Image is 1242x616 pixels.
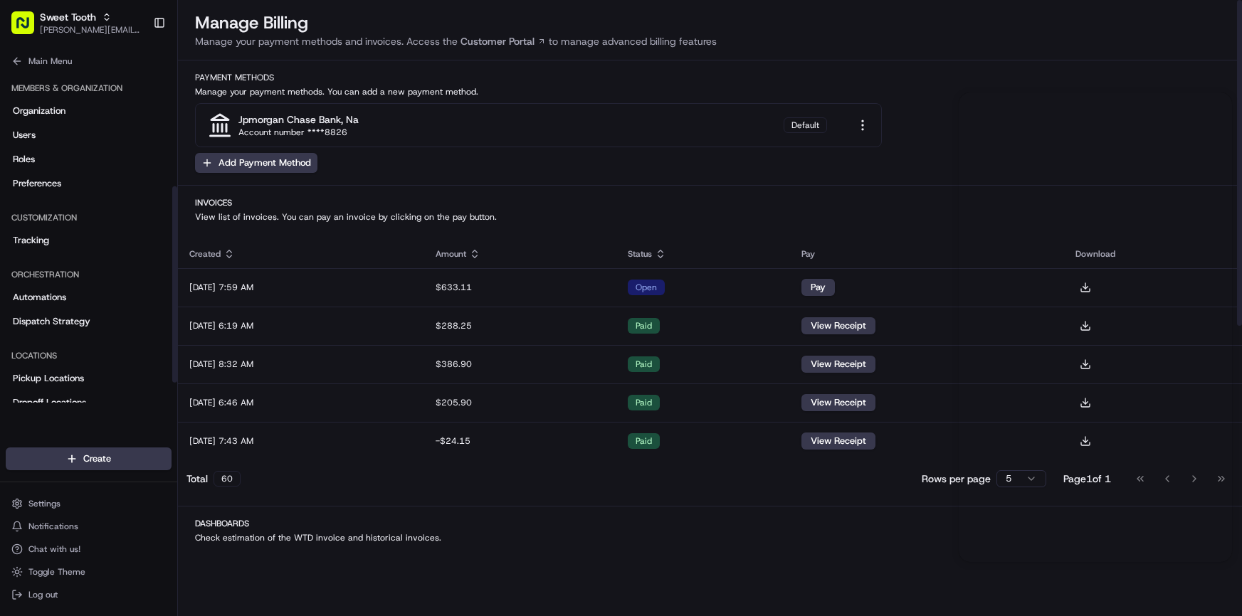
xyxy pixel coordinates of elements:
[628,248,779,260] div: Status
[6,229,172,252] a: Tracking
[436,397,604,408] div: $205.90
[801,317,875,334] button: View Receipt
[195,86,1225,97] p: Manage your payment methods. You can add a new payment method.
[83,452,111,465] span: Create
[6,562,172,582] button: Toggle Theme
[628,395,660,410] div: paid
[801,248,1053,260] div: Pay
[195,153,317,173] button: Add Payment Method
[436,435,604,447] div: -$24.15
[178,307,424,345] td: [DATE] 6:19 AM
[195,34,1225,48] p: Manage your payment methods and invoices. Access the to manage advanced billing features
[195,72,1225,83] h2: Payment Methods
[628,280,665,295] div: open
[186,471,241,487] div: Total
[13,234,49,247] span: Tracking
[178,345,424,383] td: [DATE] 8:32 AM
[6,391,172,414] a: Dropoff Locations
[13,396,86,409] span: Dropoff Locations
[13,129,36,142] span: Users
[195,197,1225,208] h2: Invoices
[6,344,172,367] div: Locations
[13,105,65,117] span: Organization
[13,153,35,166] span: Roles
[628,356,660,372] div: paid
[6,263,172,286] div: Orchestration
[436,282,604,293] div: $633.11
[6,206,172,229] div: Customization
[13,291,66,304] span: Automations
[6,516,172,536] button: Notifications
[195,532,1225,543] p: Check estimation of the WTD invoice and historical invoices.
[6,148,172,171] a: Roles
[6,286,172,309] a: Automations
[6,494,172,514] button: Settings
[40,24,142,36] button: [PERSON_NAME][EMAIL_ADDRESS][DOMAIN_NAME]
[189,248,413,260] div: Created
[6,172,172,195] a: Preferences
[6,585,172,605] button: Log out
[13,372,84,385] span: Pickup Locations
[628,318,660,334] div: paid
[28,589,58,600] span: Log out
[28,498,60,509] span: Settings
[6,100,172,122] a: Organization
[801,432,875,450] button: View Receipt
[6,77,172,100] div: Members & Organization
[1196,569,1235,607] iframe: Open customer support
[40,10,96,24] button: Sweet Tooth
[436,248,604,260] div: Amount
[178,383,424,422] td: [DATE] 6:46 AM
[28,543,80,555] span: Chat with us!
[178,422,424,460] td: [DATE] 7:43 AM
[178,268,424,307] td: [DATE] 7:59 AM
[801,394,875,411] button: View Receipt
[959,92,1232,562] iframe: Customer support window
[6,310,172,333] a: Dispatch Strategy
[6,51,172,71] button: Main Menu
[238,127,347,138] div: Account number ****8826
[28,55,72,67] span: Main Menu
[238,112,359,127] div: jpmorgan chase bank, na
[195,211,1225,223] p: View list of invoices. You can pay an invoice by clicking on the pay button.
[801,356,875,373] button: View Receipt
[628,433,660,449] div: paid
[13,177,61,190] span: Preferences
[28,566,85,578] span: Toggle Theme
[13,315,90,328] span: Dispatch Strategy
[6,124,172,147] a: Users
[28,521,78,532] span: Notifications
[6,6,147,40] button: Sweet Tooth[PERSON_NAME][EMAIL_ADDRESS][DOMAIN_NAME]
[195,11,1225,34] h1: Manage Billing
[195,518,1225,529] h2: Dashboards
[801,279,835,296] button: Pay
[6,539,172,559] button: Chat with us!
[458,34,549,48] a: Customer Portal
[6,447,172,470] button: Create
[436,320,604,331] div: $288.25
[784,117,827,133] div: Default
[6,367,172,390] a: Pickup Locations
[214,471,241,487] div: 60
[922,472,991,486] p: Rows per page
[436,359,604,370] div: $386.90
